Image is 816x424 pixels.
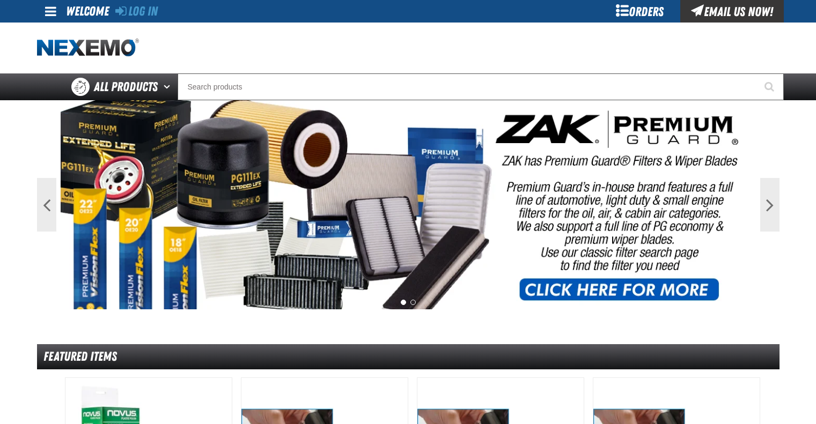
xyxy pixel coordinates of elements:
[160,73,178,100] button: Open All Products pages
[401,300,406,305] button: 1 of 2
[760,178,780,232] button: Next
[61,100,756,309] img: PG Filters & Wipers
[37,178,56,232] button: Previous
[410,300,416,305] button: 2 of 2
[178,73,784,100] input: Search
[37,39,139,57] img: Nexemo logo
[757,73,784,100] button: Start Searching
[94,77,158,96] span: All Products
[115,4,158,19] a: Log In
[37,344,780,369] div: Featured Items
